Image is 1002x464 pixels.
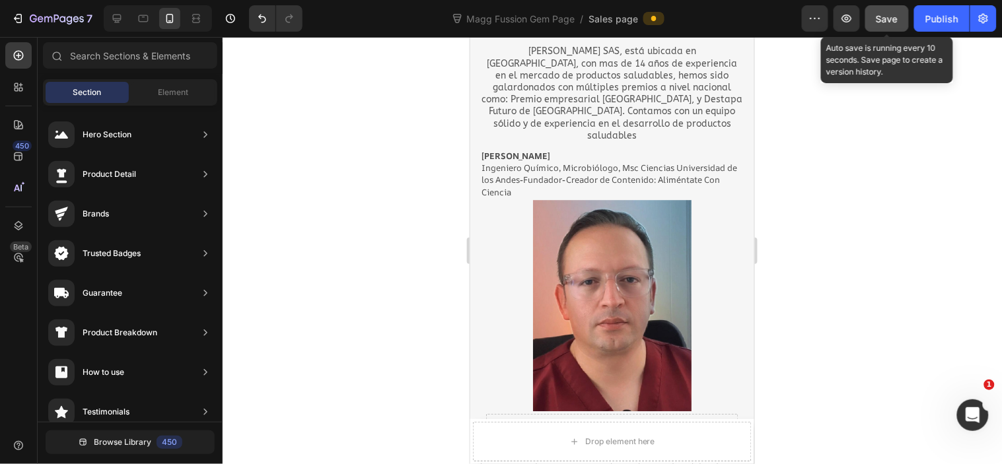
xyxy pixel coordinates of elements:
[10,242,32,252] div: Beta
[94,436,151,448] span: Browse Library
[83,207,109,220] div: Brands
[957,399,989,431] iframe: Intercom live chat
[589,12,638,26] span: Sales page
[83,168,136,181] div: Product Detail
[877,13,898,24] span: Save
[83,405,129,418] div: Testimonials
[43,42,217,69] input: Search Sections & Elements
[580,12,583,26] span: /
[83,128,131,141] div: Hero Section
[83,247,141,260] div: Trusted Badges
[984,380,995,390] span: 1
[925,12,958,26] div: Publish
[87,11,92,26] p: 7
[158,86,188,98] span: Element
[5,5,98,32] button: 7
[914,5,970,32] button: Publish
[249,5,303,32] div: Undo/Redo
[157,436,182,449] div: 450
[83,286,122,300] div: Guarantee
[73,86,102,98] span: Section
[865,5,909,32] button: Save
[470,37,754,464] iframe: Design area
[13,141,32,151] div: 450
[46,430,215,454] button: Browse Library450
[464,12,577,26] span: Magg Fussion Gem Page
[83,366,124,379] div: How to use
[83,326,157,339] div: Product Breakdown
